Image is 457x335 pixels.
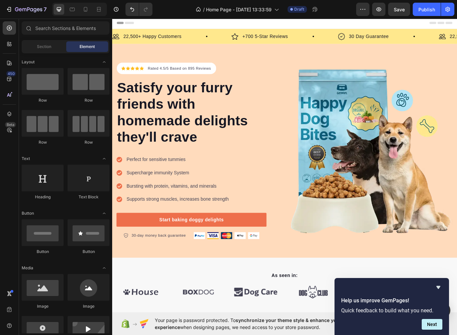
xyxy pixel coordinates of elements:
[203,6,205,13] span: /
[22,265,33,271] span: Media
[5,227,179,243] a: Start baking doggy delights
[99,57,110,67] span: Toggle open
[271,309,328,328] img: 495611768014373769-7c4ce677-e43d-468f-bde9-8096624ab504.svg
[388,3,410,16] button: Save
[205,309,261,328] img: 495611768014373769-8f5bddfa-9d08-4d4c-b7cb-d365afa8f1ce.svg
[341,307,442,314] p: Quick feedback to build what you need.
[341,297,442,305] h2: Help us improve GemPages!
[6,295,394,303] p: As seen in:
[151,18,203,26] p: +700 5-Star Reviews
[6,72,178,149] p: Satisfy your furry friends with homemade delights they'll crave
[68,194,110,200] div: Text Block
[55,231,129,239] div: Start baking doggy delights
[274,18,321,26] p: 30 Day Guarantee
[138,309,195,328] img: 495611768014373769-015d044c-5724-4b41-8847-1f399323f372.svg
[22,97,64,103] div: Row
[44,5,47,13] p: 7
[6,71,16,76] div: 450
[205,60,394,250] img: Pet_Food_Supplies_-_One_Product_Store.webp
[112,17,457,314] iframe: Design area
[17,176,135,184] p: Supercharge immunity System
[22,59,35,65] span: Layout
[95,249,170,257] img: 495611768014373769-47762bdc-c92b-46d1-973d-50401e2847fe.png
[22,156,30,162] span: Text
[394,7,405,12] span: Save
[434,283,442,291] button: Hide survey
[338,309,394,328] img: 495611768014373769-b5058420-69ea-48aa-aeae-7d446ad28bcc.svg
[22,250,85,256] p: 30-day money back guarantee
[341,283,442,330] div: Help us improve GemPages!
[99,208,110,219] span: Toggle open
[5,122,16,127] div: Beta
[22,303,64,309] div: Image
[378,18,386,27] img: gempages_432750572815254551-eadfcdf8-0c28-40e6-9c37-440b21e86fba.svg
[22,139,64,145] div: Row
[22,249,64,255] div: Button
[22,210,34,216] span: Button
[125,3,152,16] div: Undo/Redo
[80,44,95,50] span: Element
[68,249,110,255] div: Button
[17,192,135,200] p: Bursting with protein, vitamins, and minerals
[5,309,62,328] img: 495611768014373769-981e6b24-84f2-4fdd-aaee-bd19adeed4df.svg
[72,309,128,328] img: 495611768014373769-845474b4-0199-44d2-b62b-62102d00c11f.svg
[262,18,270,27] img: gempages_432750572815254551-dc703bc9-72bb-4f85-bc9c-54999f655dc8.svg
[155,317,367,331] span: Your page is password protected. To when designing pages, we need access to your store password.
[68,139,110,145] div: Row
[99,153,110,164] span: Toggle open
[41,56,114,63] p: Rated 4.5/5 Based on 895 Reviews
[3,3,50,16] button: 7
[418,6,435,13] div: Publish
[37,44,51,50] span: Section
[17,207,135,215] p: Supports strong muscles, increases bone strength
[68,97,110,103] div: Row
[99,263,110,273] span: Toggle open
[413,3,441,16] button: Publish
[155,317,342,330] span: synchronize your theme style & enhance your experience
[294,6,304,12] span: Draft
[138,18,146,27] img: gempages_432750572815254551-59903377-dce6-4988-a84e-9c2dfb018dfa.svg
[22,21,110,35] input: Search Sections & Elements
[17,161,135,169] p: Perfect for sensitive tummies
[206,6,272,13] span: Home Page - [DATE] 13:33:59
[68,303,110,309] div: Image
[22,194,64,200] div: Heading
[422,319,442,330] button: Next question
